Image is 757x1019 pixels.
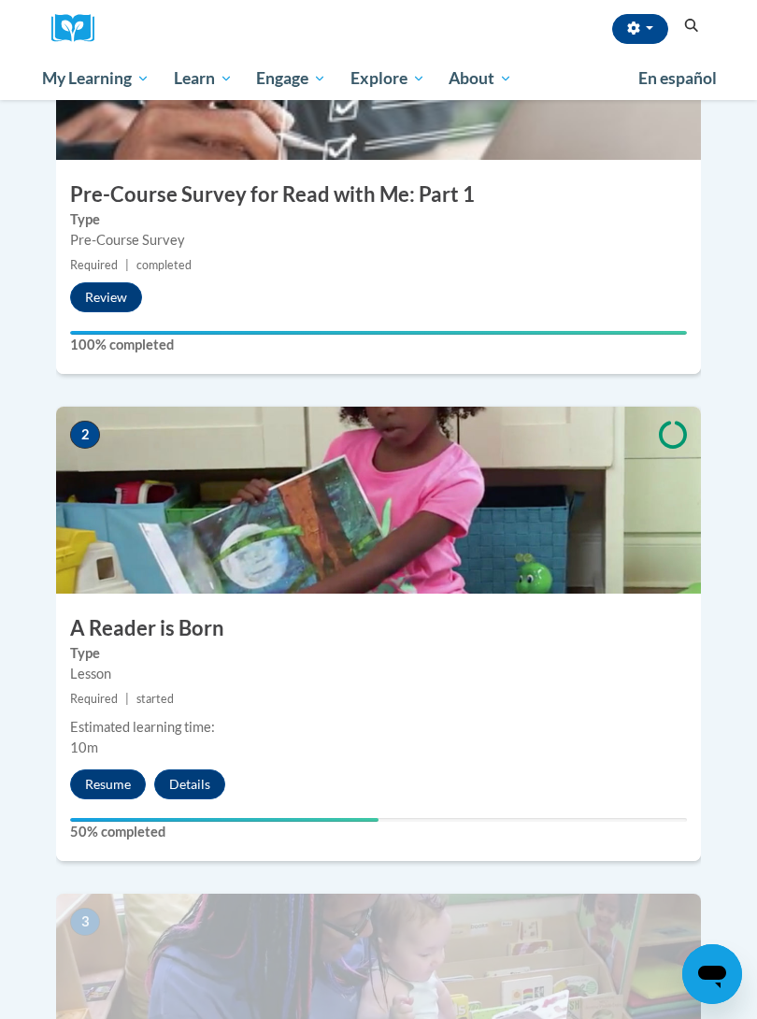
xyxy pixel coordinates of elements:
iframe: Button to launch messaging window [682,944,742,1004]
span: Required [70,692,118,706]
a: Cox Campus [51,14,107,43]
span: Learn [174,67,233,90]
span: completed [136,258,192,272]
button: Account Settings [612,14,668,44]
span: En español [638,68,717,88]
a: Learn [162,57,245,100]
button: Review [70,282,142,312]
span: 2 [70,421,100,449]
label: Type [70,643,687,664]
a: My Learning [30,57,162,100]
button: Search [678,15,706,37]
img: Logo brand [51,14,107,43]
span: Engage [256,67,326,90]
span: | [125,258,129,272]
label: 50% completed [70,822,687,842]
div: Main menu [28,57,729,100]
h3: Pre-Course Survey for Read with Me: Part 1 [56,180,701,209]
span: 3 [70,908,100,936]
label: 100% completed [70,335,687,355]
a: Engage [244,57,338,100]
span: 10m [70,739,98,755]
span: | [125,692,129,706]
button: Details [154,769,225,799]
button: Resume [70,769,146,799]
span: My Learning [42,67,150,90]
a: Explore [338,57,437,100]
div: Your progress [70,331,687,335]
div: Pre-Course Survey [70,230,687,251]
span: Explore [350,67,425,90]
label: Type [70,209,687,230]
span: About [449,67,512,90]
span: Required [70,258,118,272]
div: Your progress [70,818,378,822]
a: En español [626,59,729,98]
span: started [136,692,174,706]
div: Estimated learning time: [70,717,687,738]
a: About [437,57,525,100]
img: Course Image [56,407,701,594]
h3: A Reader is Born [56,614,701,643]
div: Lesson [70,664,687,684]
